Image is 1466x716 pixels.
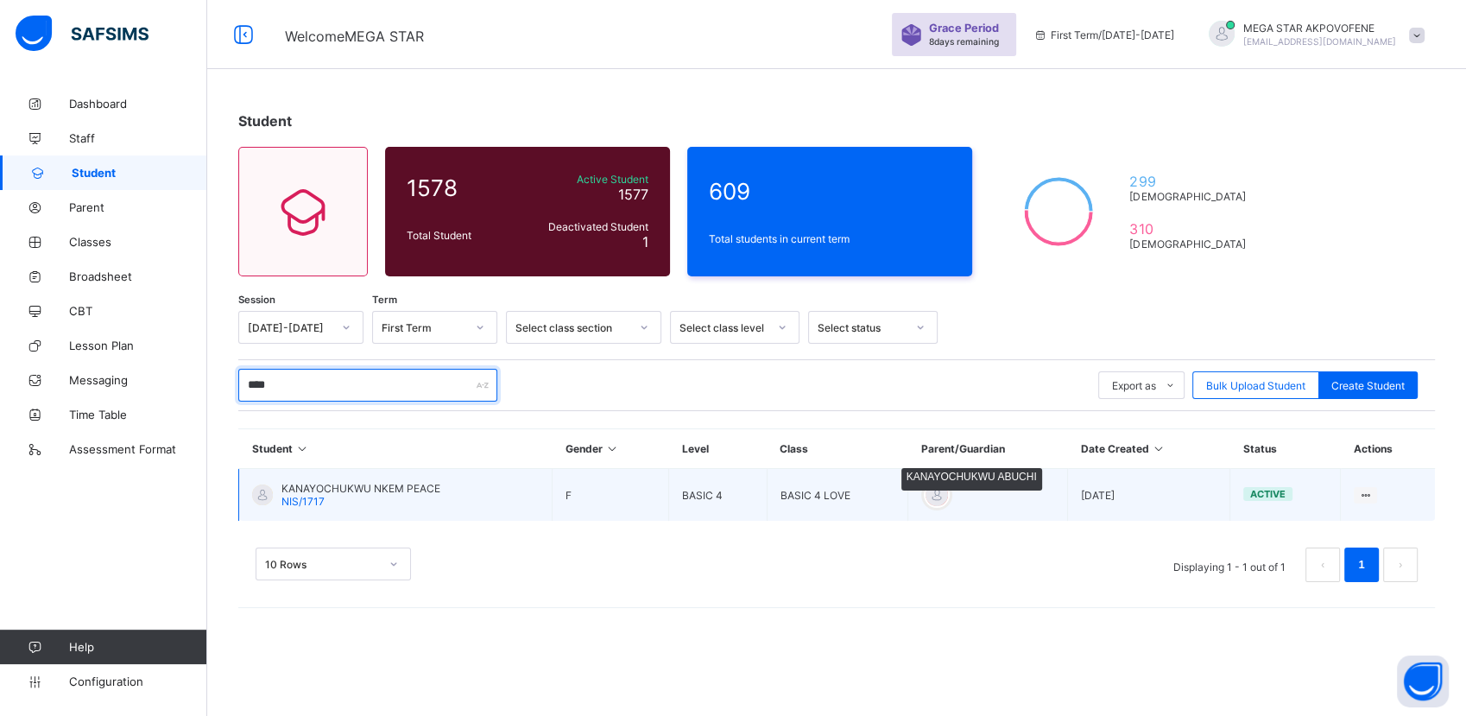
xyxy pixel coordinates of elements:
[1129,238,1253,250] span: [DEMOGRAPHIC_DATA]
[1160,548,1299,582] li: Displaying 1 - 1 out of 1
[1206,379,1305,392] span: Bulk Upload Student
[552,469,668,522] td: F
[669,469,768,522] td: BASIC 4
[69,304,207,318] span: CBT
[1068,429,1230,469] th: Date Created
[679,321,768,334] div: Select class level
[402,225,521,246] div: Total Student
[1305,548,1340,582] li: 上一页
[552,429,668,469] th: Gender
[69,640,206,654] span: Help
[382,321,465,334] div: First Term
[1033,29,1174,41] span: session/term information
[767,469,907,522] td: BASIC 4 LOVE
[295,442,310,455] i: Sort in Ascending Order
[1353,554,1369,576] a: 1
[908,429,1068,469] th: Parent/Guardian
[72,166,207,180] span: Student
[248,321,332,334] div: [DATE]-[DATE]
[69,339,207,352] span: Lesson Plan
[239,429,553,469] th: Student
[69,373,207,387] span: Messaging
[265,558,379,571] div: 10 Rows
[1112,379,1156,392] span: Export as
[929,22,999,35] span: Grace Period
[69,675,206,688] span: Configuration
[1344,548,1379,582] li: 1
[1383,548,1418,582] li: 下一页
[69,408,207,421] span: Time Table
[69,131,207,145] span: Staff
[1129,220,1253,238] span: 310
[929,36,999,47] span: 8 days remaining
[1243,36,1396,47] span: [EMAIL_ADDRESS][DOMAIN_NAME]
[407,174,517,201] span: 1578
[69,200,207,214] span: Parent
[16,16,148,52] img: safsims
[1397,656,1449,707] button: Open asap
[604,442,619,455] i: Sort in Ascending Order
[1341,429,1435,469] th: Actions
[1383,548,1418,582] button: next page
[285,28,424,45] span: Welcome MEGA STAR
[69,97,207,111] span: Dashboard
[900,24,922,46] img: sticker-purple.71386a28dfed39d6af7621340158ba97.svg
[1305,548,1340,582] button: prev page
[1229,429,1340,469] th: Status
[709,178,951,205] span: 609
[238,294,275,306] span: Session
[1243,22,1396,35] span: MEGA STAR AKPOVOFENE
[238,112,292,130] span: Student
[281,495,325,508] span: NIS/1717
[1129,190,1253,203] span: [DEMOGRAPHIC_DATA]
[372,294,397,306] span: Term
[69,442,207,456] span: Assessment Format
[669,429,768,469] th: Level
[1068,469,1230,522] td: [DATE]
[767,429,907,469] th: Class
[642,233,648,250] span: 1
[515,321,629,334] div: Select class section
[1331,379,1405,392] span: Create Student
[1250,488,1286,500] span: active
[1191,21,1433,49] div: MEGA STARAKPOVOFENE
[281,482,440,495] span: KANAYOCHUKWU NKEM PEACE
[1129,173,1253,190] span: 299
[618,186,648,203] span: 1577
[69,269,207,283] span: Broadsheet
[526,220,648,233] span: Deactivated Student
[818,321,906,334] div: Select status
[709,232,951,245] span: Total students in current term
[69,235,207,249] span: Classes
[1152,442,1166,455] i: Sort in Ascending Order
[526,173,648,186] span: Active Student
